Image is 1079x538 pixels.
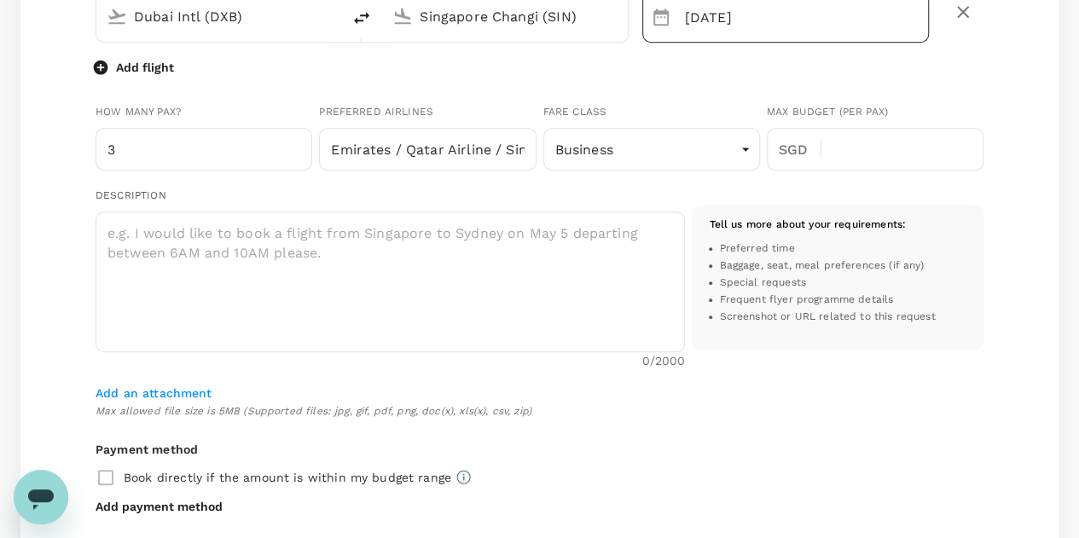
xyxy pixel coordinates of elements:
[719,309,935,326] span: Screenshot or URL related to this request
[96,104,312,121] div: How many pax?
[134,3,305,30] input: Depart from
[96,189,166,201] span: Description
[116,59,174,76] p: Add flight
[767,104,983,121] div: Max Budget (per pax)
[543,128,760,171] div: Business
[719,292,893,309] span: Frequent flyer programme details
[14,470,68,524] iframe: Button to launch messaging window
[719,257,924,275] span: Baggage, seat, meal preferences (if any)
[96,498,223,515] button: Add payment method
[616,14,619,18] button: Open
[420,3,591,30] input: Going to
[124,469,451,486] p: Book directly if the amount is within my budget range
[96,386,212,400] span: Add an attachment
[96,59,174,76] button: Add flight
[329,14,333,18] button: Open
[719,240,794,257] span: Preferred time
[719,275,805,292] span: Special requests
[779,140,821,160] p: SGD
[543,104,760,121] div: Fare Class
[96,403,983,420] span: Max allowed file size is 5MB (Supported files: jpg, gif, pdf, png, doc(x), xls(x), csv, zip)
[709,218,906,230] span: Tell us more about your requirements :
[641,352,685,369] p: 0 /2000
[319,104,536,121] div: Preferred Airlines
[96,441,983,460] h6: Payment method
